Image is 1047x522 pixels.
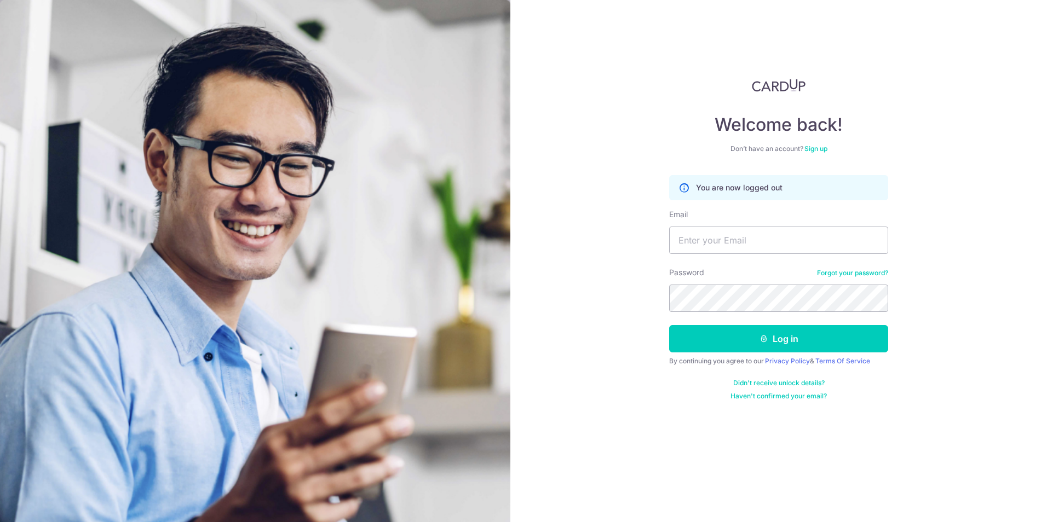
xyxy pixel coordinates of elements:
[765,357,810,365] a: Privacy Policy
[669,227,888,254] input: Enter your Email
[669,325,888,352] button: Log in
[817,269,888,277] a: Forgot your password?
[696,182,783,193] p: You are now logged out
[752,79,806,92] img: CardUp Logo
[669,144,888,153] div: Don’t have an account?
[669,114,888,136] h4: Welcome back!
[733,379,825,387] a: Didn't receive unlock details?
[804,144,827,153] a: Sign up
[730,392,827,401] a: Haven't confirmed your email?
[669,267,704,278] label: Password
[669,357,888,366] div: By continuing you agree to our &
[815,357,870,365] a: Terms Of Service
[669,209,688,220] label: Email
